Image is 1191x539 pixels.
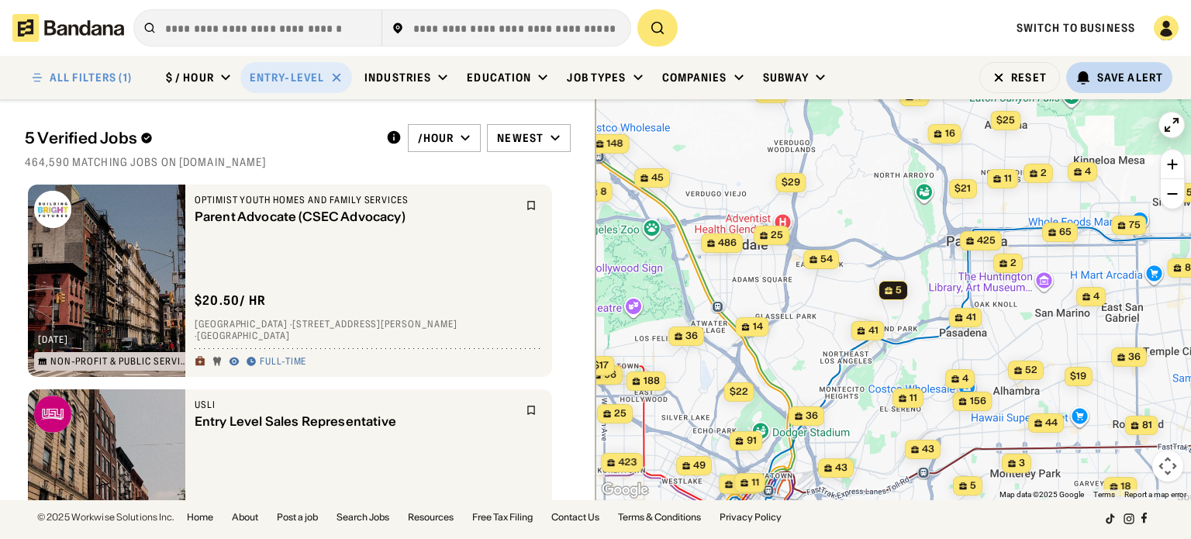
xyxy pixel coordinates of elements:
span: 91 [747,434,757,447]
div: Subway [763,71,810,85]
div: 464,590 matching jobs on [DOMAIN_NAME] [25,155,571,169]
div: $ 20.50 / hr [195,292,267,309]
span: 45 [651,171,664,185]
div: Entry Level Sales Representative [195,414,516,429]
span: 36 [685,330,698,343]
span: 5 [970,479,976,492]
span: $25 [996,114,1015,126]
span: $29 [782,176,800,188]
span: 18 [1121,480,1131,493]
div: Entry-Level [250,71,324,85]
span: 11 [910,392,917,405]
span: 3 [1019,457,1025,470]
div: [GEOGRAPHIC_DATA] · [STREET_ADDRESS][PERSON_NAME] · [GEOGRAPHIC_DATA] [195,318,543,342]
span: 49 [693,459,706,472]
img: USLI logo [34,396,71,433]
span: 75 [1129,219,1141,232]
a: Search Jobs [337,513,389,522]
div: Job Types [567,71,626,85]
a: Terms & Conditions [618,513,701,522]
span: 423 [618,456,637,469]
span: 25 [771,229,783,242]
span: 36 [806,409,818,423]
div: [DATE] [38,335,68,344]
span: 43 [835,461,848,475]
div: Full-time [260,356,307,368]
span: 96 [604,368,616,382]
a: Home [187,513,213,522]
a: Privacy Policy [720,513,782,522]
a: Terms (opens in new tab) [1093,490,1115,499]
span: $22 [730,385,748,397]
a: Switch to Business [1017,21,1135,35]
img: Optimist Youth Homes and Family Services logo [34,191,71,228]
span: 65 [1059,226,1072,239]
span: 4 [1093,290,1100,303]
a: Resources [408,513,454,522]
div: ALL FILTERS (1) [50,72,132,83]
div: Save Alert [1097,71,1163,85]
span: Map data ©2025 Google [999,490,1084,499]
span: 19 [772,87,782,100]
span: $17 [593,359,609,371]
span: 54 [820,253,833,266]
span: 52 [1025,364,1037,377]
span: 16 [945,127,955,140]
span: 425 [977,234,996,247]
span: $21 [955,182,971,194]
a: Post a job [277,513,318,522]
span: $19 [1070,370,1086,382]
img: Google [599,480,651,500]
div: USLI [195,399,516,411]
button: Map camera controls [1152,451,1183,482]
span: 41 [868,324,879,337]
a: Open this area in Google Maps (opens a new window) [599,480,651,500]
span: 188 [644,375,660,388]
span: 8 [917,90,923,103]
a: About [232,513,258,522]
span: 41 [966,311,976,324]
div: Companies [662,71,727,85]
span: 4 [962,372,968,385]
span: 8 [600,185,606,199]
div: Parent Advocate (CSEC Advocacy) [195,209,516,224]
span: 5 [896,284,902,297]
div: 5 Verified Jobs [25,129,374,147]
span: 4 [1085,165,1091,178]
div: /hour [418,131,454,145]
span: 11 [751,476,759,489]
div: Optimist Youth Homes and Family Services [195,194,516,206]
span: 486 [718,237,737,250]
span: 2 [1010,257,1017,270]
span: 36 [1128,351,1141,364]
span: 43 [922,443,934,456]
div: grid [25,178,571,501]
span: 148 [607,137,623,150]
span: 156 [970,395,986,408]
span: 11 [1004,172,1012,185]
div: Industries [364,71,431,85]
div: Newest [497,131,544,145]
a: Contact Us [551,513,599,522]
a: Free Tax Filing [472,513,533,522]
div: Education [467,71,531,85]
img: Bandana logotype [12,14,124,42]
span: 81 [1142,419,1152,432]
a: Report a map error [1124,490,1186,499]
div: © 2025 Workwise Solutions Inc. [37,513,174,522]
span: 44 [1045,416,1058,430]
span: 25 [614,407,627,420]
div: Non-Profit & Public Service [50,357,188,366]
div: Reset [1011,72,1047,83]
div: $ / hour [166,71,214,85]
span: 14 [753,320,763,333]
span: 2 [1041,167,1047,180]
